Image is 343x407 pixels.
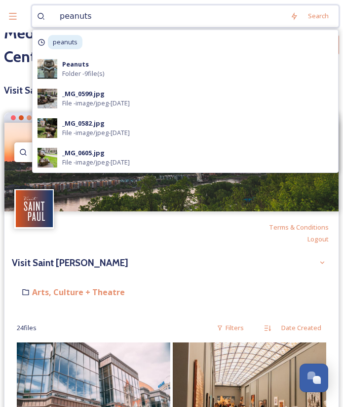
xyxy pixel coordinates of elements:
[62,158,130,167] span: File - image/jpeg - [DATE]
[212,318,249,338] div: Filters
[62,89,105,99] div: _MG_0599.jpg
[4,21,95,68] a: Media Centres
[303,6,334,26] div: Search
[307,235,329,243] span: Logout
[38,118,57,138] img: 881c3915-a397-4a0e-bf87-0184838d4242.jpg
[62,148,105,158] div: _MG_0605.jpg
[62,119,105,128] div: _MG_0582.jpg
[17,323,37,333] span: 24 file s
[55,5,285,27] input: Search...
[12,256,128,270] h3: Visit Saint [PERSON_NAME]
[300,364,328,392] button: Open Chat
[38,148,57,168] img: 7e796412-558a-41ec-b114-3e466fcea6e6.jpg
[16,190,53,227] img: Visit%20Saint%20Paul%20Updated%20Profile%20Image.jpg
[269,221,329,233] a: Terms & Conditions
[32,287,125,298] strong: Arts, Culture + Theatre
[38,89,57,108] img: acd3437d-207e-44f9-879d-dfc00e5b32f8.jpg
[269,223,329,232] span: Terms & Conditions
[276,318,326,338] div: Date Created
[4,123,339,211] img: High Bridge View - Sunset May 2020 - Credit Visit Saint Paul-18.jpg
[4,83,339,98] h3: Visit Saint [PERSON_NAME]
[48,35,82,49] span: peanuts
[62,69,104,78] span: Folder - 9 file(s)
[62,99,130,108] span: File - image/jpeg - [DATE]
[38,59,57,79] img: 4d64cd48-ef42-4375-bef0-3681d462c058.jpg
[62,128,130,137] span: File - image/jpeg - [DATE]
[62,60,89,68] strong: Peanuts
